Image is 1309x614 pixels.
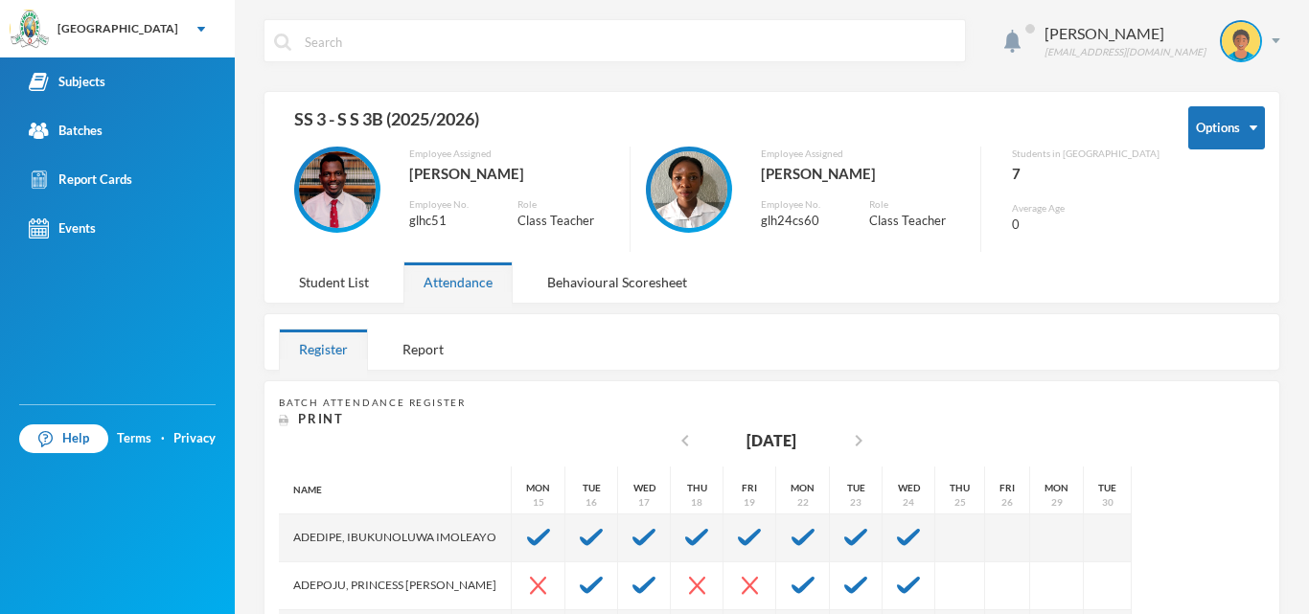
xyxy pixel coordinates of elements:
[761,161,967,186] div: [PERSON_NAME]
[583,481,601,495] div: Tue
[999,481,1015,495] div: Fri
[791,481,815,495] div: Mon
[1012,201,1160,216] div: Average Age
[1045,22,1206,45] div: [PERSON_NAME]
[586,495,597,510] div: 16
[1188,106,1265,149] button: Options
[279,106,1160,147] div: SS 3 - S S 3B (2025/2026)
[633,481,655,495] div: Wed
[898,481,920,495] div: Wed
[1098,481,1116,495] div: Tue
[687,481,707,495] div: Thu
[57,20,178,37] div: [GEOGRAPHIC_DATA]
[279,466,512,514] div: Name
[19,424,108,453] a: Help
[1045,45,1206,59] div: [EMAIL_ADDRESS][DOMAIN_NAME]
[1012,147,1160,161] div: Students in [GEOGRAPHIC_DATA]
[298,411,344,426] span: Print
[744,495,755,510] div: 19
[691,495,702,510] div: 18
[869,197,966,212] div: Role
[1051,495,1063,510] div: 29
[869,212,966,231] div: Class Teacher
[279,329,368,370] div: Register
[1001,495,1013,510] div: 26
[761,212,840,231] div: glh24cs60
[29,72,105,92] div: Subjects
[303,20,955,63] input: Search
[1045,481,1068,495] div: Mon
[526,481,550,495] div: Mon
[517,197,614,212] div: Role
[847,429,870,452] i: chevron_right
[847,481,865,495] div: Tue
[1222,22,1260,60] img: STUDENT
[409,147,615,161] div: Employee Assigned
[746,429,796,452] div: [DATE]
[761,197,840,212] div: Employee No.
[850,495,861,510] div: 23
[409,212,489,231] div: glhc51
[279,514,512,562] div: Adedipe, Ibukunoluwa Imoleayo
[674,429,697,452] i: chevron_left
[11,11,49,49] img: logo
[954,495,966,510] div: 25
[797,495,809,510] div: 22
[527,262,707,303] div: Behavioural Scoresheet
[533,495,544,510] div: 15
[1012,216,1160,235] div: 0
[279,397,466,408] span: Batch Attendance Register
[29,170,132,190] div: Report Cards
[117,429,151,448] a: Terms
[517,212,614,231] div: Class Teacher
[29,218,96,239] div: Events
[761,147,967,161] div: Employee Assigned
[409,197,489,212] div: Employee No.
[173,429,216,448] a: Privacy
[279,262,389,303] div: Student List
[403,262,513,303] div: Attendance
[279,562,512,610] div: Adepoju, Princess [PERSON_NAME]
[409,161,615,186] div: [PERSON_NAME]
[638,495,650,510] div: 17
[651,151,727,228] img: EMPLOYEE
[274,34,291,51] img: search
[1102,495,1114,510] div: 30
[161,429,165,448] div: ·
[382,329,464,370] div: Report
[903,495,914,510] div: 24
[1012,161,1160,186] div: 7
[742,481,757,495] div: Fri
[299,151,376,228] img: EMPLOYEE
[950,481,970,495] div: Thu
[29,121,103,141] div: Batches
